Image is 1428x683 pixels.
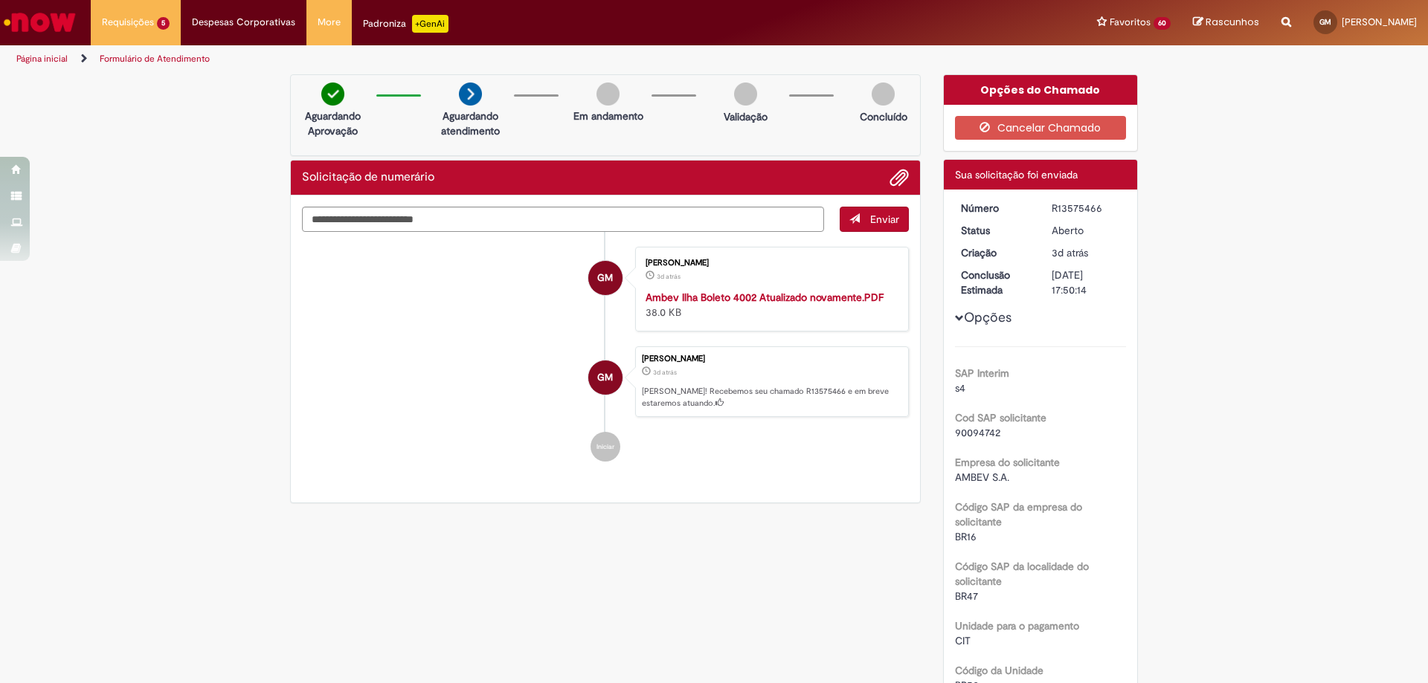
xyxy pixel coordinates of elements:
[955,381,965,395] span: s4
[955,116,1127,140] button: Cancelar Chamado
[955,530,977,543] span: BR16
[1052,223,1121,238] div: Aberto
[657,272,681,281] time: 29/09/2025 09:49:54
[588,261,623,295] div: Gabriel Marques
[597,260,613,296] span: GM
[955,500,1082,528] b: Código SAP da empresa do solicitante
[950,268,1041,297] dt: Conclusão Estimada
[950,223,1041,238] dt: Status
[302,207,824,232] textarea: Digite sua mensagem aqui...
[1052,201,1121,216] div: R13575466
[1319,17,1331,27] span: GM
[16,53,68,65] a: Página inicial
[642,355,901,363] div: [PERSON_NAME]
[890,168,909,187] button: Adicionar anexos
[297,109,369,138] p: Aguardando Aprovação
[302,171,434,184] h2: Solicitação de numerário Histórico de tíquete
[860,109,907,124] p: Concluído
[955,560,1089,588] b: Código SAP da localidade do solicitante
[955,619,1079,632] b: Unidade para o pagamento
[950,201,1041,216] dt: Número
[1,7,78,37] img: ServiceNow
[1193,16,1259,30] a: Rascunhos
[363,15,448,33] div: Padroniza
[157,17,170,30] span: 5
[11,45,941,73] ul: Trilhas de página
[734,82,757,106] img: img-circle-grey.png
[955,168,1078,181] span: Sua solicitação foi enviada
[653,368,677,377] time: 29/09/2025 09:50:10
[1052,246,1088,259] time: 29/09/2025 09:50:10
[573,109,643,123] p: Em andamento
[950,245,1041,260] dt: Criação
[1110,15,1151,30] span: Favoritos
[1206,15,1259,29] span: Rascunhos
[102,15,154,30] span: Requisições
[653,368,677,377] span: 3d atrás
[459,82,482,106] img: arrow-next.png
[1052,246,1088,259] span: 3d atrás
[944,75,1138,105] div: Opções do Chamado
[646,291,884,304] a: Ambev Ilha Boleto 4002 Atualizado novamente.PDF
[955,456,1060,469] b: Empresa do solicitante
[840,207,909,232] button: Enviar
[955,426,1000,439] span: 90094742
[302,346,909,418] li: Gabriel Marques
[588,360,623,395] div: Gabriel Marques
[955,589,978,603] span: BR47
[955,411,1046,424] b: Cod SAP solicitante
[318,15,341,30] span: More
[955,470,1009,484] span: AMBEV S.A.
[1052,245,1121,260] div: 29/09/2025 09:50:10
[646,259,893,268] div: [PERSON_NAME]
[955,366,1009,380] b: SAP Interim
[642,386,901,409] p: [PERSON_NAME]! Recebemos seu chamado R13575466 e em breve estaremos atuando.
[872,82,895,106] img: img-circle-grey.png
[434,109,506,138] p: Aguardando atendimento
[870,213,899,226] span: Enviar
[646,290,893,320] div: 38.0 KB
[192,15,295,30] span: Despesas Corporativas
[596,82,620,106] img: img-circle-grey.png
[955,634,971,647] span: CIT
[1342,16,1417,28] span: [PERSON_NAME]
[955,664,1043,677] b: Código da Unidade
[597,360,613,395] span: GM
[100,53,210,65] a: Formulário de Atendimento
[724,109,768,124] p: Validação
[412,15,448,33] p: +GenAi
[1154,17,1171,30] span: 60
[302,232,909,477] ul: Histórico de tíquete
[321,82,344,106] img: check-circle-green.png
[1052,268,1121,297] div: [DATE] 17:50:14
[657,272,681,281] span: 3d atrás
